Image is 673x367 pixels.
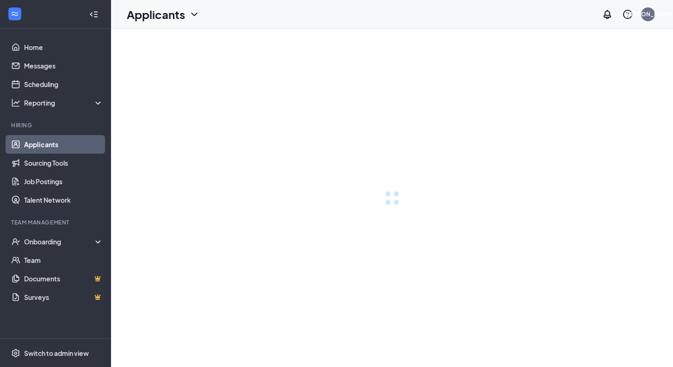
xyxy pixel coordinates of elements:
[24,75,103,93] a: Scheduling
[127,6,185,22] h1: Applicants
[24,56,103,75] a: Messages
[11,98,20,107] svg: Analysis
[624,10,672,18] div: [PERSON_NAME]
[10,9,19,19] svg: WorkstreamLogo
[189,9,200,20] svg: ChevronDown
[24,288,103,306] a: SurveysCrown
[11,121,101,129] div: Hiring
[11,348,20,358] svg: Settings
[24,237,104,246] div: Onboarding
[622,9,633,20] svg: QuestionInfo
[24,172,103,191] a: Job Postings
[24,191,103,209] a: Talent Network
[11,237,20,246] svg: UserCheck
[11,218,101,226] div: Team Management
[24,154,103,172] a: Sourcing Tools
[24,98,104,107] div: Reporting
[89,10,99,19] svg: Collapse
[24,135,103,154] a: Applicants
[24,269,103,288] a: DocumentsCrown
[602,9,613,20] svg: Notifications
[24,348,89,358] div: Switch to admin view
[24,38,103,56] a: Home
[24,251,103,269] a: Team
